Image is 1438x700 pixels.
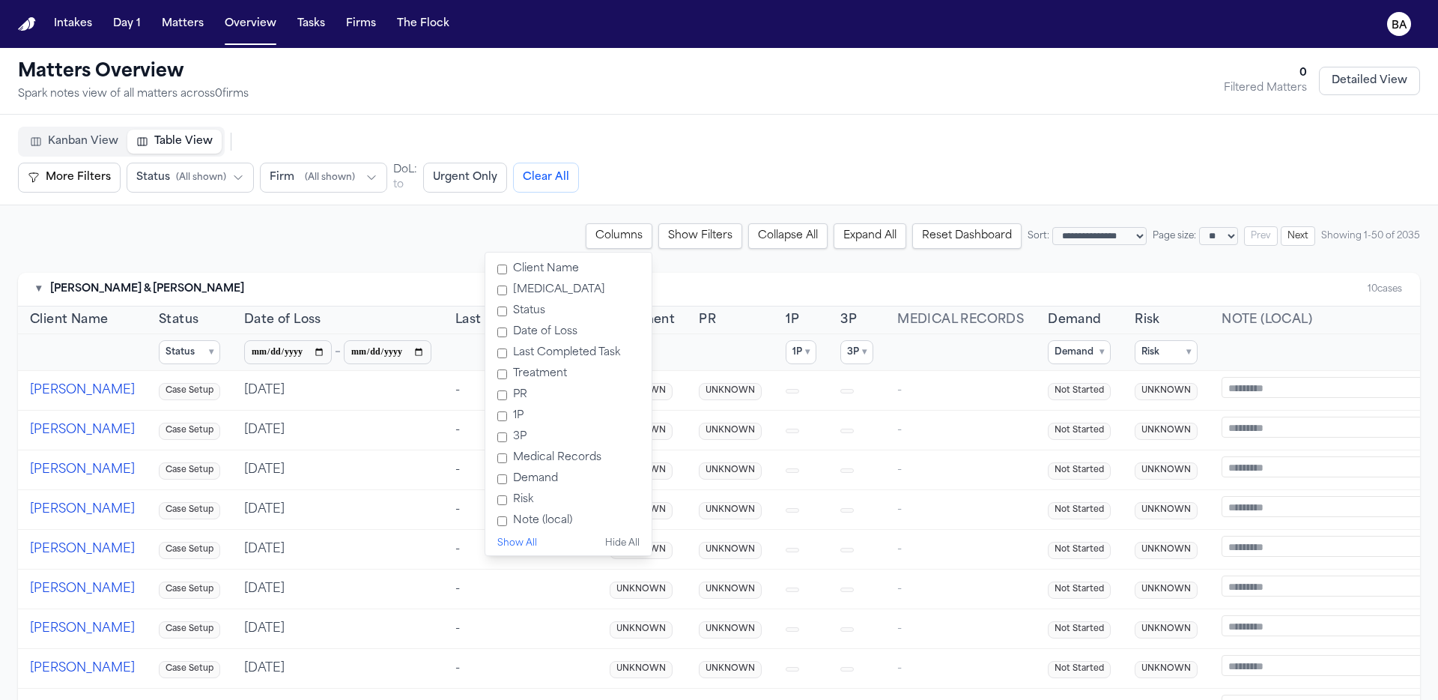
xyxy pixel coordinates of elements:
span: UNKNOWN [699,383,762,400]
td: [DATE] [232,411,443,450]
select: Page size [1199,227,1238,245]
span: Client Name [30,311,108,329]
span: - [897,464,902,476]
span: UNKNOWN [1135,661,1198,678]
button: Firms [340,10,382,37]
a: Home [18,17,36,31]
td: - [443,371,598,411]
label: Demand [491,468,646,489]
input: 1P [497,411,507,421]
button: Toggle firm section [36,282,41,297]
button: Show All [497,537,537,549]
span: UNKNOWN [1135,383,1198,400]
label: PR [491,384,646,405]
span: Not Started [1048,542,1111,559]
button: Firm(All shown) [260,163,387,193]
button: Last Completed Task [455,311,586,329]
span: ▾ [1099,346,1104,358]
button: Tasks [291,10,331,37]
summary: Risk ▾ [1135,340,1198,364]
button: Date of Loss [244,311,321,329]
label: Medical Records [491,447,646,468]
span: Not Started [1048,502,1111,519]
span: Case Setup [159,582,220,599]
td: [DATE] [232,649,443,689]
td: - [443,530,598,570]
span: Not Started [1048,621,1111,639]
button: More Filters [18,163,121,193]
button: Intakes [48,10,98,37]
span: Case Setup [159,621,220,639]
td: [DATE] [232,490,443,530]
button: Demand [1048,311,1101,329]
button: [PERSON_NAME] [30,660,135,678]
button: [PERSON_NAME] [30,580,135,598]
summary: Status ▾ [159,340,220,364]
input: Note (local) [497,516,507,526]
a: The Flock [391,10,455,37]
span: Medical Records [897,314,1024,326]
label: Last Completed Task [491,343,646,363]
span: UNKNOWN [1135,502,1198,519]
a: Matters [156,10,210,37]
span: UNKNOWN [699,462,762,480]
span: UNKNOWN [1135,423,1198,440]
input: PR [497,390,507,400]
input: Demand [497,474,507,484]
span: Case Setup [159,462,220,480]
summary: 1P ▾ [786,340,816,364]
summary: 3P ▾ [840,340,873,364]
span: UNKNOWN [1135,462,1198,480]
td: [DATE] [232,609,443,649]
span: Not Started [1048,661,1111,678]
span: UNKNOWN [610,582,673,599]
span: UNKNOWN [1135,621,1198,639]
button: Clear All [513,163,579,193]
button: [PERSON_NAME] [30,540,135,558]
td: [DATE] [232,371,443,411]
div: 0 [1224,66,1307,81]
button: Columns [586,223,652,249]
span: Status [136,170,170,185]
button: PR [699,311,716,329]
span: to [393,178,404,193]
span: Not Started [1048,462,1111,480]
div: 10 cases [1368,283,1402,295]
span: Case Setup [159,383,220,400]
span: UNKNOWN [699,582,762,599]
td: - [443,490,598,530]
button: [PERSON_NAME] [30,381,135,399]
button: 3P [840,311,857,329]
span: Note (local) [1222,314,1312,326]
span: UNKNOWN [699,542,762,559]
span: ( All shown ) [305,172,355,184]
span: - [897,623,902,635]
td: - [443,649,598,689]
span: - [897,384,902,396]
select: Sort [1052,227,1147,245]
td: - [443,609,598,649]
label: Treatment [491,363,646,384]
button: Expand All [834,223,906,249]
img: Finch Logo [18,17,36,31]
button: Overview [219,10,282,37]
span: Page size: [1153,230,1196,242]
button: Risk [1135,311,1160,329]
span: UNKNOWN [1135,542,1198,559]
span: - [897,543,902,555]
span: UNKNOWN [699,423,762,440]
summary: Demand ▾ [1048,340,1111,364]
label: Client Name [491,259,646,280]
button: [PERSON_NAME] [30,501,135,519]
span: Kanban View [48,134,118,149]
h1: Matters Overview [18,60,249,84]
button: 1P [786,311,799,329]
input: Status [497,307,507,316]
button: Show Filters [658,223,742,249]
